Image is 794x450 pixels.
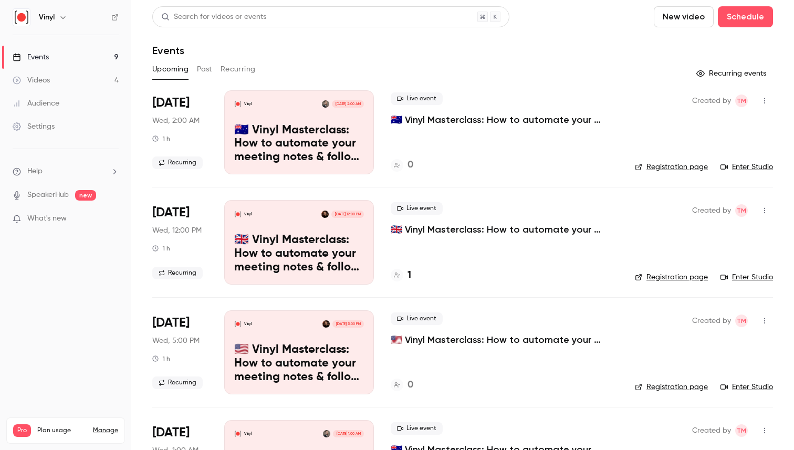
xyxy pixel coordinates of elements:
h6: Vinyl [39,12,55,23]
li: help-dropdown-opener [13,166,119,177]
img: Jordan Vickery [322,320,330,328]
a: 🇺🇸 Vinyl Masterclass: How to automate your meeting notes & follow upsVinylJordan Vickery[DATE] 5:... [224,310,374,394]
span: [DATE] [152,204,190,221]
span: Created by [692,204,731,217]
h4: 0 [408,378,413,392]
div: Videos [13,75,50,86]
span: [DATE] [152,95,190,111]
button: New video [654,6,714,27]
span: Created by [692,424,731,437]
div: 1 h [152,354,170,363]
img: 🇺🇸 Vinyl Masterclass: How to automate your meeting notes & follow ups [234,320,242,328]
img: 🇦🇺 Vinyl Masterclass: How to automate your meeting notes & follow ups [234,100,242,108]
a: 🇬🇧 Vinyl Masterclass: How to automate your meeting notes & follow upsVinylJordan Vickery[DATE] 12... [224,200,374,284]
div: Search for videos or events [161,12,266,23]
div: 1 h [152,244,170,253]
span: What's new [27,213,67,224]
span: Live event [391,92,443,105]
h1: Events [152,44,184,57]
span: Recurring [152,156,203,169]
p: Vinyl [244,212,252,217]
img: Trent McLaren [322,100,329,108]
div: Events [13,52,49,62]
span: Wed, 12:00 PM [152,225,202,236]
a: 🇬🇧 Vinyl Masterclass: How to automate your meeting notes & follow ups [391,223,618,236]
button: Schedule [718,6,773,27]
span: TM [737,424,746,437]
span: TM [737,315,746,327]
a: 0 [391,158,413,172]
span: Trent McLaren [735,424,748,437]
p: 🇺🇸 Vinyl Masterclass: How to automate your meeting notes & follow ups [234,343,364,384]
a: 1 [391,268,411,282]
span: Live event [391,312,443,325]
button: Recurring [221,61,256,78]
img: 🇦🇺 Vinyl Masterclass: How to automate your meeting notes & follow ups [234,430,242,437]
h4: 0 [408,158,413,172]
span: Wed, 2:00 AM [152,116,200,126]
span: [DATE] 1:00 AM [333,430,363,437]
span: [DATE] 5:00 PM [332,320,363,328]
div: 1 h [152,134,170,143]
span: new [75,190,96,201]
img: Trent McLaren [323,430,330,437]
div: Audience [13,98,59,109]
span: Created by [692,95,731,107]
div: Oct 15 Wed, 12:00 PM (Europe/London) [152,200,207,284]
iframe: Noticeable Trigger [106,214,119,224]
span: Pro [13,424,31,437]
div: Settings [13,121,55,132]
a: Enter Studio [720,382,773,392]
a: 🇺🇸 Vinyl Masterclass: How to automate your meeting notes & follow ups [391,333,618,346]
span: Wed, 5:00 PM [152,336,200,346]
button: Past [197,61,212,78]
button: Upcoming [152,61,189,78]
img: 🇬🇧 Vinyl Masterclass: How to automate your meeting notes & follow ups [234,211,242,218]
span: Help [27,166,43,177]
span: Trent McLaren [735,204,748,217]
div: Oct 15 Wed, 12:00 PM (Australia/Sydney) [152,90,207,174]
span: TM [737,204,746,217]
span: Created by [692,315,731,327]
span: TM [737,95,746,107]
span: Trent McLaren [735,95,748,107]
span: Recurring [152,267,203,279]
p: Vinyl [244,321,252,327]
a: 🇦🇺 Vinyl Masterclass: How to automate your meeting notes & follow ups [391,113,618,126]
img: Jordan Vickery [321,211,329,218]
span: Plan usage [37,426,87,435]
a: Registration page [635,272,708,282]
span: Live event [391,202,443,215]
span: [DATE] [152,315,190,331]
span: [DATE] [152,424,190,441]
span: Recurring [152,376,203,389]
a: 🇦🇺 Vinyl Masterclass: How to automate your meeting notes & follow upsVinylTrent McLaren[DATE] 2:0... [224,90,374,174]
span: [DATE] 12:00 PM [331,211,363,218]
a: Registration page [635,162,708,172]
a: Manage [93,426,118,435]
p: 🇦🇺 Vinyl Masterclass: How to automate your meeting notes & follow ups [234,124,364,164]
a: Enter Studio [720,162,773,172]
span: Trent McLaren [735,315,748,327]
button: Recurring events [692,65,773,82]
a: SpeakerHub [27,190,69,201]
a: Enter Studio [720,272,773,282]
img: Vinyl [13,9,30,26]
a: 0 [391,378,413,392]
p: Vinyl [244,431,252,436]
p: Vinyl [244,101,252,107]
span: Live event [391,422,443,435]
span: [DATE] 2:00 AM [332,100,363,108]
a: Registration page [635,382,708,392]
h4: 1 [408,268,411,282]
div: Oct 15 Wed, 12:00 PM (America/New York) [152,310,207,394]
p: 🇬🇧 Vinyl Masterclass: How to automate your meeting notes & follow ups [234,234,364,274]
